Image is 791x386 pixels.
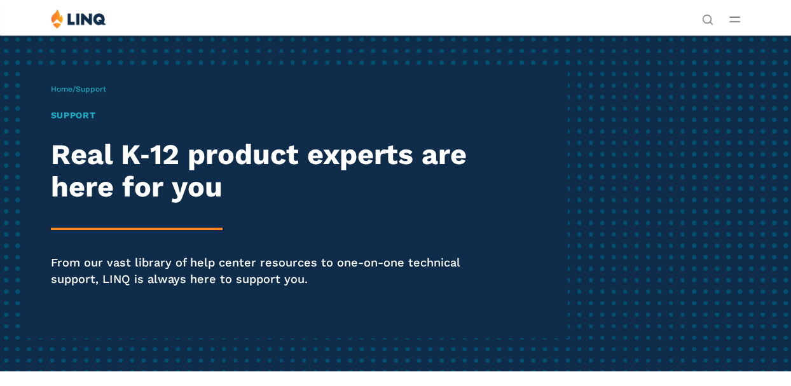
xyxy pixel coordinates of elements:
span: Support [76,85,106,93]
p: From our vast library of help center resources to one-on-one technical support, LINQ is always he... [51,254,485,287]
img: LINQ | K‑12 Software [51,9,106,29]
a: Home [51,85,72,93]
h2: Real K‑12 product experts are here for you [51,138,485,203]
h1: Support [51,109,485,122]
button: Open Search Bar [702,13,713,24]
nav: Utility Navigation [702,9,713,24]
button: Open Main Menu [729,12,740,26]
span: / [51,85,106,93]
